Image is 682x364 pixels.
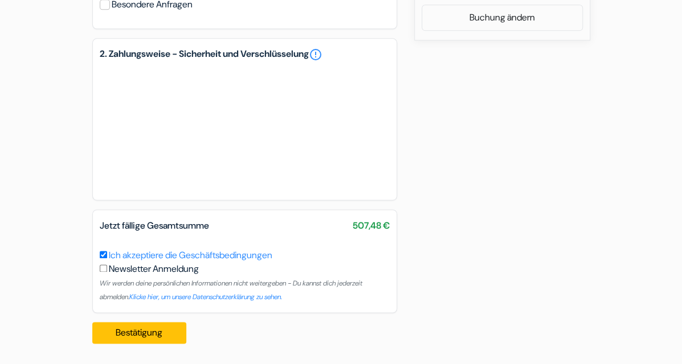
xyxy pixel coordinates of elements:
a: Buchung ändern [422,7,582,28]
h5: 2. Zahlungsweise - Sicherheit und Verschlüsselung [100,48,390,61]
label: Newsletter Anmeldung [109,262,199,276]
span: Jetzt fällige Gesamtsumme [100,220,209,231]
small: Wir werden deine persönlichen Informationen nicht weitergeben - Du kannst dich jederzeit abmelden. [100,279,362,301]
button: Bestätigung [92,322,187,344]
span: 507,48 € [353,219,390,233]
iframe: Sicherer Eingaberahmen für Zahlungen [97,64,392,193]
a: Ich akzeptiere die Geschäftsbedingungen [109,249,272,261]
a: Klicke hier, um unsere Datenschutzerklärung zu sehen. [129,292,282,301]
a: error_outline [309,48,322,61]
